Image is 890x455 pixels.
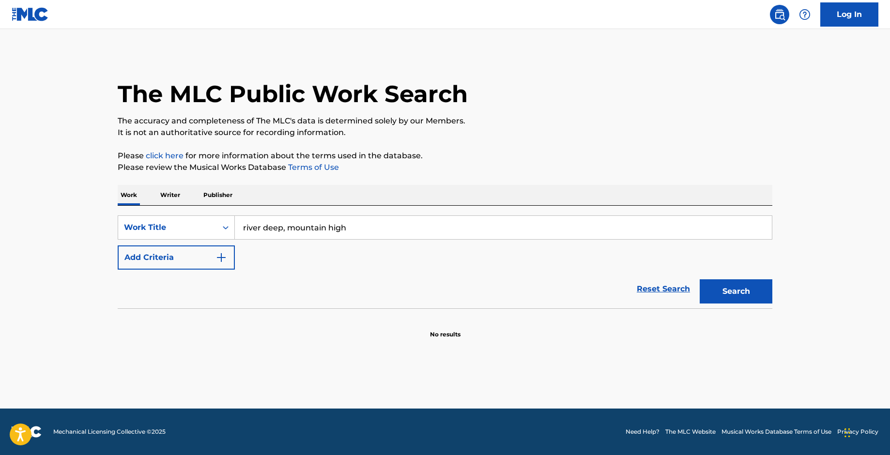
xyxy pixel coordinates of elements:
a: click here [146,151,184,160]
p: The accuracy and completeness of The MLC's data is determined solely by our Members. [118,115,772,127]
div: Work Title [124,222,211,233]
a: Log In [820,2,878,27]
img: help [799,9,811,20]
a: Privacy Policy [837,427,878,436]
h1: The MLC Public Work Search [118,79,468,108]
p: Writer [157,185,183,205]
p: No results [430,318,460,339]
iframe: Chat Widget [842,409,890,455]
a: Public Search [770,5,789,24]
p: Please review the Musical Works Database [118,162,772,173]
img: MLC Logo [12,7,49,21]
div: Help [795,5,814,24]
a: Need Help? [626,427,660,436]
a: Terms of Use [286,163,339,172]
a: Reset Search [632,278,695,300]
span: Mechanical Licensing Collective © 2025 [53,427,166,436]
p: Work [118,185,140,205]
a: Musical Works Database Terms of Use [721,427,831,436]
form: Search Form [118,215,772,308]
img: logo [12,426,42,438]
a: The MLC Website [665,427,716,436]
button: Search [700,279,772,303]
img: search [774,9,785,20]
div: Drag [844,418,850,447]
p: Please for more information about the terms used in the database. [118,150,772,162]
p: It is not an authoritative source for recording information. [118,127,772,138]
button: Add Criteria [118,245,235,270]
p: Publisher [200,185,235,205]
img: 9d2ae6d4665cec9f34b9.svg [215,252,227,263]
